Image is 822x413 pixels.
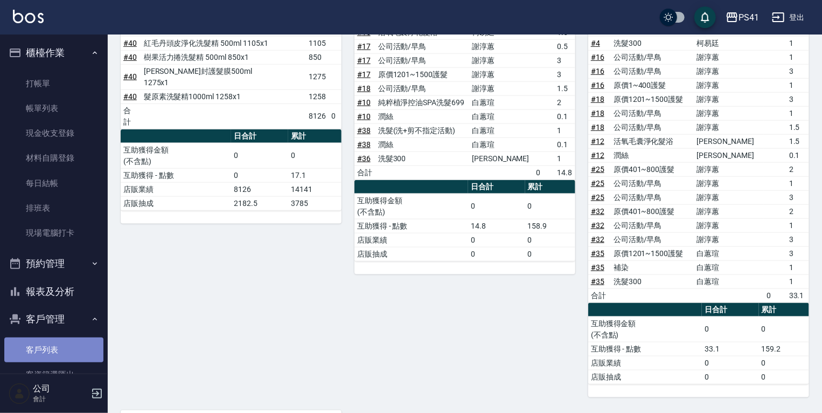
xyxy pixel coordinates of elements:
[554,95,575,109] td: 2
[786,288,809,302] td: 33.1
[121,182,231,196] td: 店販業績
[357,126,371,135] a: #38
[591,81,604,90] a: #16
[306,64,329,90] td: 1275
[121,168,231,182] td: 互助獲得 - 點數
[588,288,611,302] td: 合計
[554,166,575,180] td: 14.8
[357,140,371,149] a: #38
[591,221,604,230] a: #32
[468,219,525,233] td: 14.8
[554,67,575,81] td: 3
[588,342,702,356] td: 互助獲得 - 點數
[591,151,604,160] a: #12
[786,190,809,204] td: 3
[525,219,575,233] td: 158.9
[588,370,702,384] td: 店販抽成
[611,64,694,78] td: 公司活動/早鳥
[768,8,809,27] button: 登出
[786,148,809,162] td: 0.1
[591,53,604,61] a: #16
[4,71,103,96] a: 打帳單
[554,53,575,67] td: 3
[231,129,288,143] th: 日合計
[468,180,525,194] th: 日合計
[591,179,604,188] a: #25
[611,274,694,288] td: 洗髮300
[591,263,604,272] a: #35
[694,232,764,246] td: 謝淳蕙
[357,84,371,93] a: #18
[611,162,694,176] td: 原價401~800護髮
[375,123,469,137] td: 洗髮(洗+剪不指定活動)
[554,81,575,95] td: 1.5
[611,176,694,190] td: 公司活動/早鳥
[694,148,764,162] td: [PERSON_NAME]
[611,36,694,50] td: 洗髮300
[611,204,694,218] td: 原價401~800護髮
[375,95,469,109] td: 純粹植淨控油SPA洗髮699
[375,152,469,166] td: 洗髮300
[694,6,716,28] button: save
[611,92,694,106] td: 原價1201~1500護髮
[354,219,468,233] td: 互助獲得 - 點數
[611,120,694,134] td: 公司活動/早鳥
[694,134,764,148] td: [PERSON_NAME]
[588,356,702,370] td: 店販業績
[4,146,103,170] a: 材料自購登錄
[554,123,575,137] td: 1
[591,39,600,47] a: #4
[786,78,809,92] td: 1
[611,78,694,92] td: 原價1~400護髮
[4,221,103,245] a: 現場電腦打卡
[525,247,575,261] td: 0
[231,196,288,210] td: 2182.5
[123,92,137,101] a: #40
[231,168,288,182] td: 0
[694,64,764,78] td: 謝淳蕙
[759,356,809,370] td: 0
[123,39,137,47] a: #40
[786,232,809,246] td: 3
[4,305,103,333] button: 客戶管理
[288,196,342,210] td: 3785
[375,81,469,95] td: 公司活動/早鳥
[357,70,371,79] a: #17
[786,176,809,190] td: 1
[694,218,764,232] td: 謝淳蕙
[786,36,809,50] td: 1
[739,11,759,24] div: PS41
[591,67,604,75] a: #16
[33,383,88,394] h5: 公司
[554,109,575,123] td: 0.1
[611,50,694,64] td: 公司活動/早鳥
[469,53,533,67] td: 謝淳蕙
[357,112,371,121] a: #10
[554,152,575,166] td: 1
[611,148,694,162] td: 潤絲
[357,98,371,107] a: #10
[702,342,759,356] td: 33.1
[694,106,764,120] td: 謝淳蕙
[357,154,371,163] a: #36
[588,316,702,342] td: 互助獲得金額 (不含點)
[4,39,103,67] button: 櫃檯作業
[591,123,604,132] a: #18
[354,166,375,180] td: 合計
[357,42,371,51] a: #17
[306,50,329,64] td: 850
[121,129,342,211] table: a dense table
[4,121,103,146] a: 現金收支登錄
[306,104,329,129] td: 8126
[13,10,44,23] img: Logo
[702,316,759,342] td: 0
[694,78,764,92] td: 謝淳蕙
[721,6,763,29] button: PS41
[354,194,468,219] td: 互助獲得金額 (不含點)
[611,134,694,148] td: 活氧毛囊淨化髮浴
[375,67,469,81] td: 原價1201~1500護髮
[231,143,288,168] td: 0
[694,274,764,288] td: 白蕙瑄
[469,67,533,81] td: 謝淳蕙
[354,247,468,261] td: 店販抽成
